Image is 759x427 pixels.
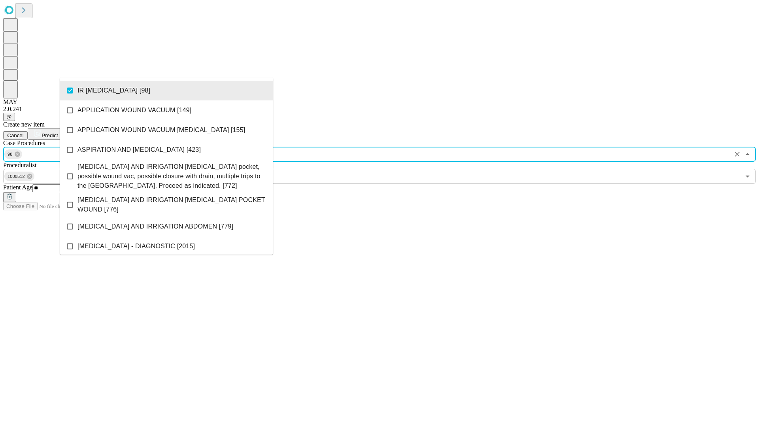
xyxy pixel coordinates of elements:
[732,149,743,160] button: Clear
[77,222,233,231] span: [MEDICAL_DATA] AND IRRIGATION ABDOMEN [779]
[742,149,753,160] button: Close
[3,98,756,106] div: MAY
[4,172,34,181] div: 1000512
[77,162,267,191] span: [MEDICAL_DATA] AND IRRIGATION [MEDICAL_DATA] pocket, possible wound vac, possible closure with dr...
[4,150,16,159] span: 98
[3,131,28,140] button: Cancel
[6,114,12,120] span: @
[28,128,64,140] button: Predict
[4,172,28,181] span: 1000512
[3,140,45,146] span: Scheduled Procedure
[3,162,36,168] span: Proceduralist
[742,171,753,182] button: Open
[4,149,22,159] div: 98
[42,132,58,138] span: Predict
[77,86,150,95] span: IR [MEDICAL_DATA] [98]
[77,242,195,251] span: [MEDICAL_DATA] - DIAGNOSTIC [2015]
[7,132,24,138] span: Cancel
[3,121,45,128] span: Create new item
[3,184,32,191] span: Patient Age
[77,125,245,135] span: APPLICATION WOUND VACUUM [MEDICAL_DATA] [155]
[77,145,201,155] span: ASPIRATION AND [MEDICAL_DATA] [423]
[77,195,267,214] span: [MEDICAL_DATA] AND IRRIGATION [MEDICAL_DATA] POCKET WOUND [776]
[3,106,756,113] div: 2.0.241
[77,106,191,115] span: APPLICATION WOUND VACUUM [149]
[3,113,15,121] button: @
